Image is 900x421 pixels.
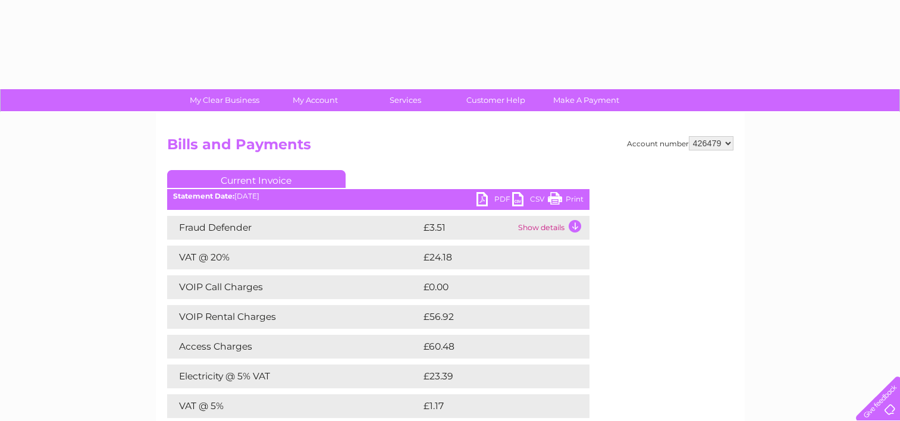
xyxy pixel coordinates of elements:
td: Access Charges [167,335,421,359]
a: My Clear Business [175,89,274,111]
td: VOIP Rental Charges [167,305,421,329]
b: Statement Date: [173,191,234,200]
td: £24.18 [421,246,565,269]
td: VOIP Call Charges [167,275,421,299]
td: Fraud Defender [167,216,421,240]
div: [DATE] [167,192,589,200]
a: PDF [476,192,512,209]
a: Customer Help [447,89,545,111]
td: £1.17 [421,394,558,418]
td: VAT @ 20% [167,246,421,269]
a: Current Invoice [167,170,346,188]
a: Services [356,89,454,111]
a: My Account [266,89,364,111]
td: £3.51 [421,216,515,240]
td: £23.39 [421,365,565,388]
div: Account number [627,136,733,150]
td: £56.92 [421,305,566,329]
h2: Bills and Payments [167,136,733,159]
td: £60.48 [421,335,566,359]
td: Electricity @ 5% VAT [167,365,421,388]
td: £0.00 [421,275,562,299]
td: Show details [515,216,589,240]
a: Make A Payment [537,89,635,111]
a: CSV [512,192,548,209]
td: VAT @ 5% [167,394,421,418]
a: Print [548,192,584,209]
